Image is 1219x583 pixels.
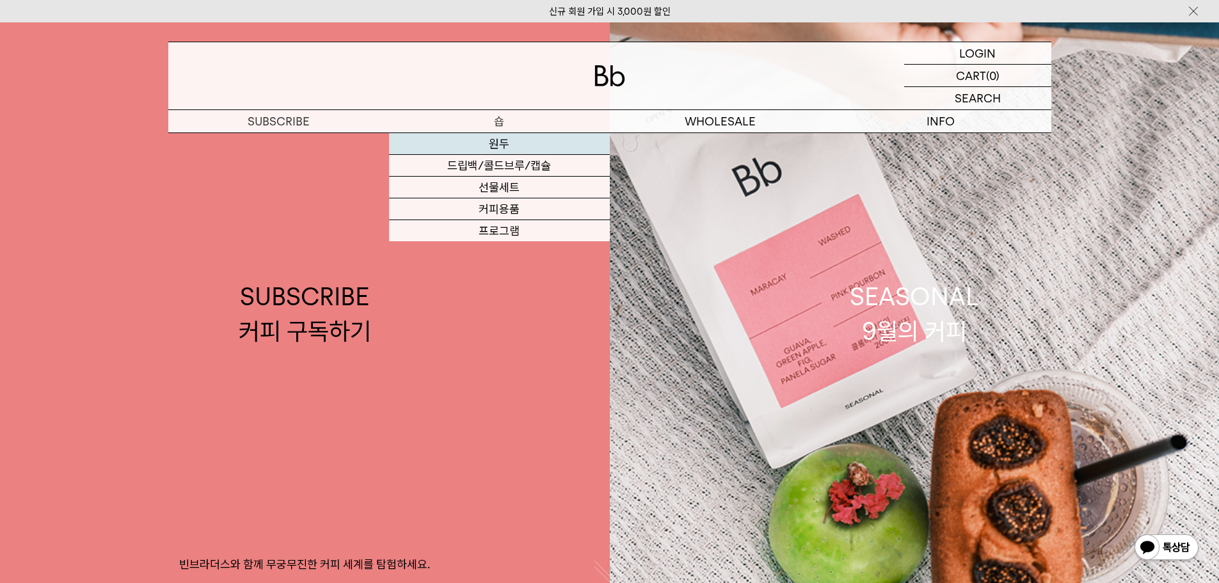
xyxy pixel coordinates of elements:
[986,65,1000,86] p: (0)
[389,155,610,177] a: 드립백/콜드브루/캡슐
[389,133,610,155] a: 원두
[959,42,996,64] p: LOGIN
[610,110,831,132] p: WHOLESALE
[389,110,610,132] a: 숍
[389,198,610,220] a: 커피용품
[831,110,1051,132] p: INFO
[549,6,671,17] a: 신규 회원 가입 시 3,000원 할인
[904,42,1051,65] a: LOGIN
[956,65,986,86] p: CART
[239,280,371,347] div: SUBSCRIBE 커피 구독하기
[168,110,389,132] a: SUBSCRIBE
[1133,533,1200,564] img: 카카오톡 채널 1:1 채팅 버튼
[594,65,625,86] img: 로고
[389,177,610,198] a: 선물세트
[389,220,610,242] a: 프로그램
[850,280,979,347] div: SEASONAL 9월의 커피
[955,87,1001,109] p: SEARCH
[904,65,1051,87] a: CART (0)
